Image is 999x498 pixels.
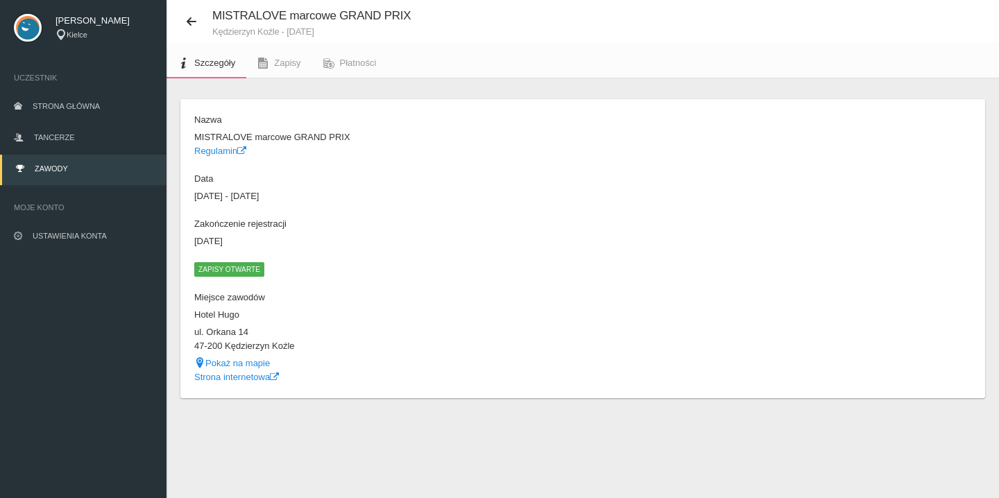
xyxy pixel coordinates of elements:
[340,58,377,68] span: Płatności
[212,9,411,22] span: MISTRALOVE marcowe GRAND PRIX
[55,29,153,41] div: Kielce
[194,264,264,274] a: Zapisy otwarte
[194,113,576,127] dt: Nazwa
[312,48,388,78] a: Płatności
[274,58,300,68] span: Zapisy
[194,339,576,353] dd: 47-200 Kędzierzyn Koźle
[194,291,576,304] dt: Miejsce zawodów
[194,372,279,382] a: Strona internetowa
[14,14,42,42] img: svg
[194,58,235,68] span: Szczegóły
[194,358,270,368] a: Pokaż na mapie
[194,308,576,322] dd: Hotel Hugo
[194,189,576,203] dd: [DATE] - [DATE]
[14,200,153,214] span: Moje konto
[194,217,576,231] dt: Zakończenie rejestracji
[194,130,576,144] dd: MISTRALOVE marcowe GRAND PRIX
[194,325,576,339] dd: ul. Orkana 14
[194,146,246,156] a: Regulamin
[34,133,74,141] span: Tancerze
[246,48,311,78] a: Zapisy
[14,71,153,85] span: Uczestnik
[166,48,246,78] a: Szczegóły
[212,27,411,36] small: Kędzierzyn Koźle - [DATE]
[35,164,68,173] span: Zawody
[194,262,264,276] span: Zapisy otwarte
[33,102,100,110] span: Strona główna
[33,232,107,240] span: Ustawienia konta
[194,234,576,248] dd: [DATE]
[55,14,153,28] span: [PERSON_NAME]
[194,172,576,186] dt: Data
